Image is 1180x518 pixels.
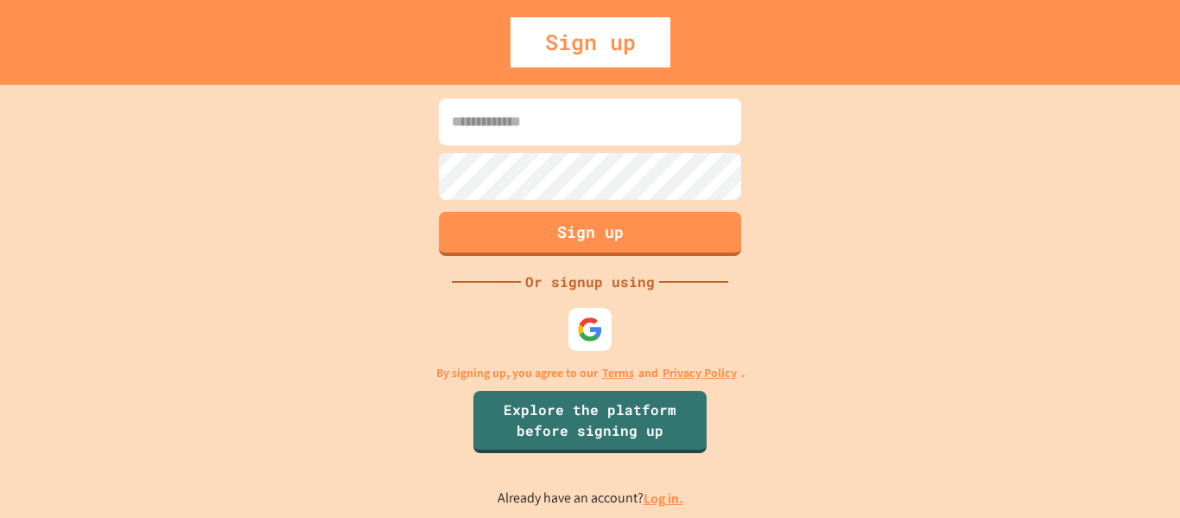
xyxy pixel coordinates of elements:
button: Sign up [439,212,741,256]
a: Privacy Policy [663,364,737,382]
p: By signing up, you agree to our and . [436,364,745,382]
div: Or signup using [521,272,659,292]
iframe: chat widget [1107,449,1163,501]
a: Explore the platform before signing up [473,391,707,453]
iframe: chat widget [1037,374,1163,447]
img: google-icon.svg [577,317,603,342]
p: Already have an account? [498,488,683,509]
a: Terms [602,364,634,382]
div: Sign up [511,17,670,67]
a: Log in. [644,489,683,508]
